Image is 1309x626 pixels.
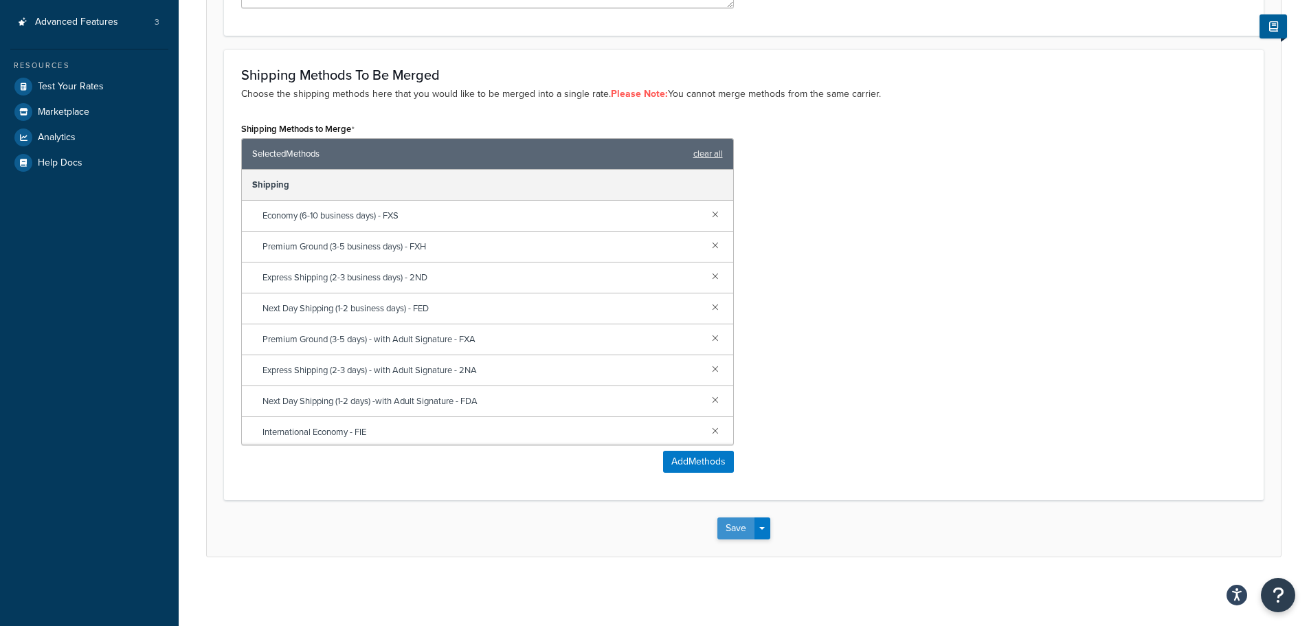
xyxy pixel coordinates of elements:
p: Choose the shipping methods here that you would like to be merged into a single rate. You cannot ... [241,87,1246,102]
span: Next Day Shipping (1-2 days) -with Adult Signature - FDA [262,392,701,411]
span: Help Docs [38,157,82,169]
label: Shipping Methods to Merge [241,124,355,135]
button: Open Resource Center [1261,578,1295,612]
button: AddMethods [663,451,734,473]
span: Express Shipping (2-3 business days) - 2ND [262,268,701,287]
span: Advanced Features [35,16,118,28]
button: Show Help Docs [1260,14,1287,38]
div: Shipping [242,170,733,201]
a: Test Your Rates [10,74,168,99]
a: Help Docs [10,150,168,175]
span: Premium Ground (3-5 business days) - FXH [262,237,701,256]
a: Analytics [10,125,168,150]
span: Premium Ground (3-5 days) - with Adult Signature - FXA [262,330,701,349]
h3: Shipping Methods To Be Merged [241,67,1246,82]
span: Economy (6-10 business days) - FXS [262,206,701,225]
a: clear all [693,144,723,164]
span: Express Shipping (2-3 days) - with Adult Signature - 2NA [262,361,701,380]
span: Analytics [38,132,76,144]
span: Test Your Rates [38,81,104,93]
a: Marketplace [10,100,168,124]
span: 3 [155,16,159,28]
div: Resources [10,60,168,71]
strong: Please Note: [611,87,668,101]
span: International Economy - FIE [262,423,701,442]
button: Save [717,517,754,539]
li: Advanced Features [10,10,168,35]
a: Advanced Features3 [10,10,168,35]
span: Marketplace [38,107,89,118]
span: Next Day Shipping (1-2 business days) - FED [262,299,701,318]
span: Selected Methods [252,144,686,164]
